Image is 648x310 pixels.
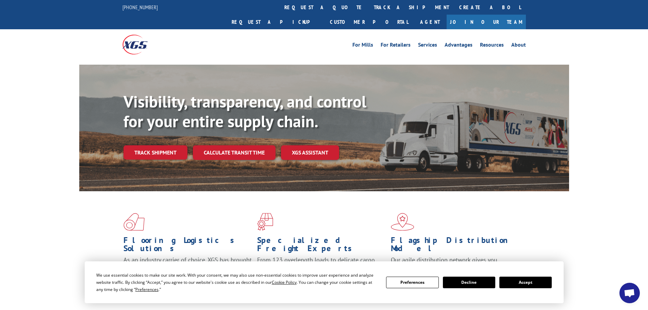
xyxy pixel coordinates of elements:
[391,236,519,256] h1: Flagship Distribution Model
[445,42,472,50] a: Advantages
[272,279,297,285] span: Cookie Policy
[391,213,414,231] img: xgs-icon-flagship-distribution-model-red
[193,145,276,160] a: Calculate transit time
[227,15,325,29] a: Request a pickup
[418,42,437,50] a: Services
[619,283,640,303] a: Open chat
[257,256,386,286] p: From 123 overlength loads to delicate cargo, our experienced staff knows the best way to move you...
[391,256,516,272] span: Our agile distribution network gives you nationwide inventory management on demand.
[325,15,413,29] a: Customer Portal
[443,277,495,288] button: Decline
[257,236,386,256] h1: Specialized Freight Experts
[499,277,552,288] button: Accept
[281,145,339,160] a: XGS ASSISTANT
[447,15,526,29] a: Join Our Team
[96,272,378,293] div: We use essential cookies to make our site work. With your consent, we may also use non-essential ...
[257,213,273,231] img: xgs-icon-focused-on-flooring-red
[122,4,158,11] a: [PHONE_NUMBER]
[123,236,252,256] h1: Flooring Logistics Solutions
[123,145,187,160] a: Track shipment
[123,256,252,280] span: As an industry carrier of choice, XGS has brought innovation and dedication to flooring logistics...
[352,42,373,50] a: For Mills
[511,42,526,50] a: About
[123,213,145,231] img: xgs-icon-total-supply-chain-intelligence-red
[135,287,159,292] span: Preferences
[413,15,447,29] a: Agent
[85,261,564,303] div: Cookie Consent Prompt
[381,42,411,50] a: For Retailers
[386,277,438,288] button: Preferences
[123,91,366,132] b: Visibility, transparency, and control for your entire supply chain.
[480,42,504,50] a: Resources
